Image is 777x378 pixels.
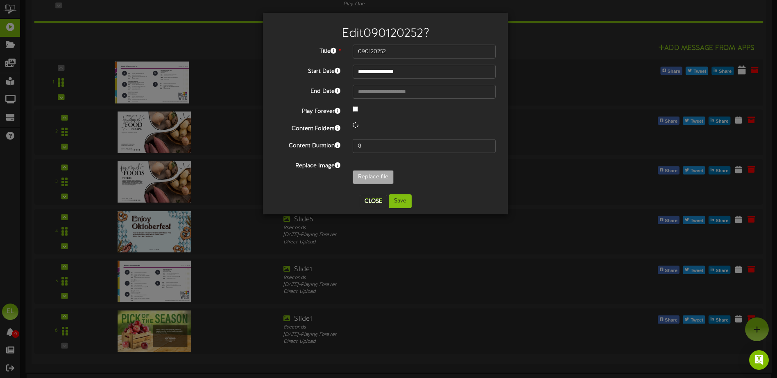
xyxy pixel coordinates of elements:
label: Content Folders [269,122,347,133]
input: 15 [353,139,496,153]
button: Close [360,195,387,208]
button: Save [389,194,412,208]
label: Content Duration [269,139,347,150]
input: Title [353,45,496,59]
label: Replace Image [269,159,347,170]
label: End Date [269,85,347,96]
label: Start Date [269,65,347,76]
label: Title [269,45,347,56]
h2: Edit 090120252 ? [275,27,496,40]
label: Play Forever [269,105,347,116]
div: Open Intercom Messenger [749,350,769,370]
